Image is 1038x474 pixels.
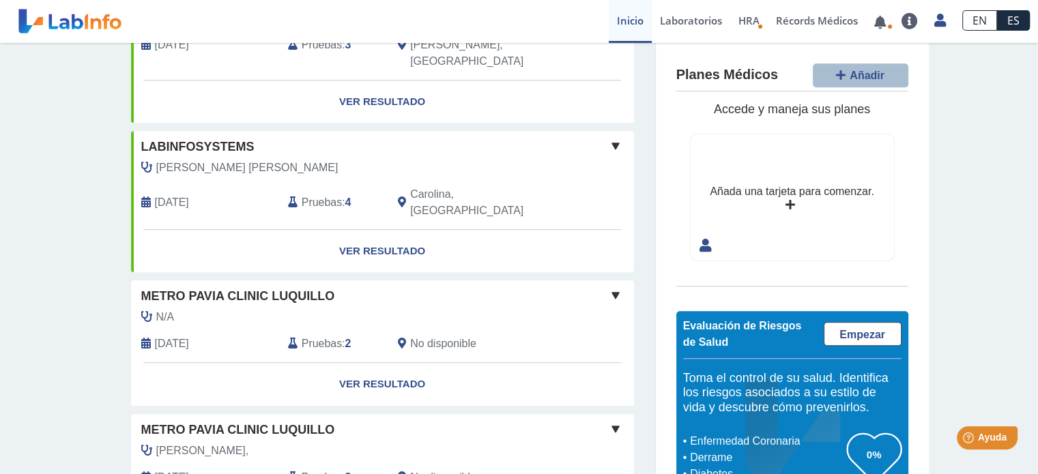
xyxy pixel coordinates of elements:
span: 2020-06-12 [155,37,189,53]
button: Añadir [813,63,908,87]
div: : [278,20,388,70]
a: Ver Resultado [131,230,634,273]
span: Pruebas [302,336,342,352]
b: 4 [345,196,351,208]
span: Añadir [850,70,884,81]
b: 2 [345,338,351,349]
a: Ver Resultado [131,80,634,123]
span: N/A [156,309,175,325]
div: : [278,336,388,352]
span: HRA [738,14,760,27]
div: Añada una tarjeta para comenzar. [710,183,874,200]
span: 2025-08-18 [155,336,189,352]
span: San Juan, PR [410,20,561,70]
span: Empezar [839,329,885,340]
span: Sanchez Cruz, Alfredo [156,160,338,176]
b: 3 [345,39,351,50]
li: Enfermedad Coronaria [687,433,847,449]
iframe: Help widget launcher [917,421,1023,459]
span: No disponible [410,336,476,352]
span: Evaluación de Riesgos de Salud [683,320,802,348]
span: Pruebas [302,37,342,53]
a: ES [997,10,1030,31]
a: Empezar [824,322,902,346]
li: Derrame [687,449,847,466]
span: Figueroa, [156,443,249,459]
span: Pruebas [302,194,342,211]
a: EN [962,10,997,31]
h3: 0% [847,446,902,463]
span: Accede y maneja sus planes [714,102,870,116]
span: Metro Pavia Clinic Luquillo [141,421,335,439]
a: Ver Resultado [131,363,634,406]
span: Labinfosystems [141,138,255,156]
span: 2020-04-29 [155,194,189,211]
div: : [278,186,388,219]
span: Metro Pavia Clinic Luquillo [141,287,335,306]
span: Carolina, PR [410,186,561,219]
h4: Planes Médicos [676,67,778,83]
h5: Toma el control de su salud. Identifica los riesgos asociados a su estilo de vida y descubre cómo... [683,371,902,415]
